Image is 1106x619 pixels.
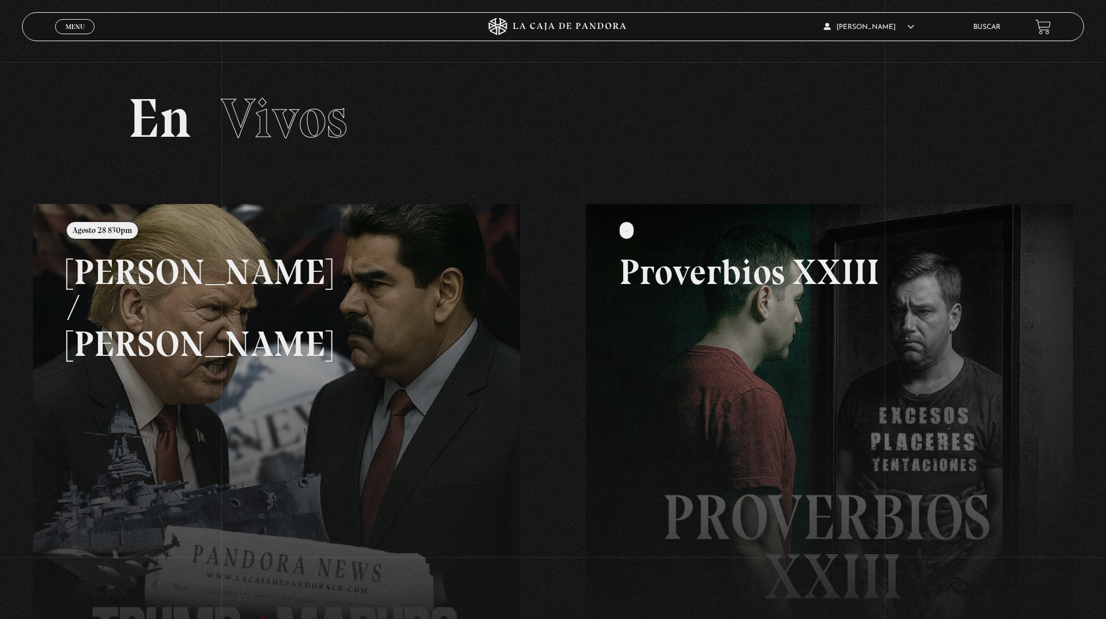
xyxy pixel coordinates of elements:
[1035,19,1051,35] a: View your shopping cart
[61,33,89,41] span: Cerrar
[221,85,347,151] span: Vivos
[824,24,914,31] span: [PERSON_NAME]
[66,23,85,30] span: Menu
[128,91,977,146] h2: En
[973,24,1001,31] a: Buscar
